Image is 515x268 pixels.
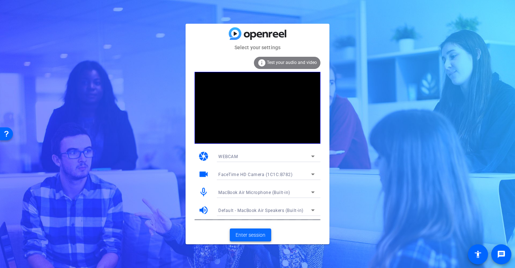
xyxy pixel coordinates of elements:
[474,250,482,259] mat-icon: accessibility
[236,231,265,239] span: Enter session
[218,154,238,159] span: WEBCAM
[198,187,209,198] mat-icon: mic_none
[218,172,292,177] span: FaceTime HD Camera (1C1C:B782)
[198,151,209,162] mat-icon: camera
[198,169,209,180] mat-icon: videocam
[218,190,290,195] span: MacBook Air Microphone (Built-in)
[229,27,286,40] img: blue-gradient.svg
[267,60,317,65] span: Test your audio and video
[186,43,329,51] mat-card-subtitle: Select your settings
[230,228,271,241] button: Enter session
[198,205,209,216] mat-icon: volume_up
[218,208,304,213] span: Default - MacBook Air Speakers (Built-in)
[497,250,506,259] mat-icon: message
[257,59,266,67] mat-icon: info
